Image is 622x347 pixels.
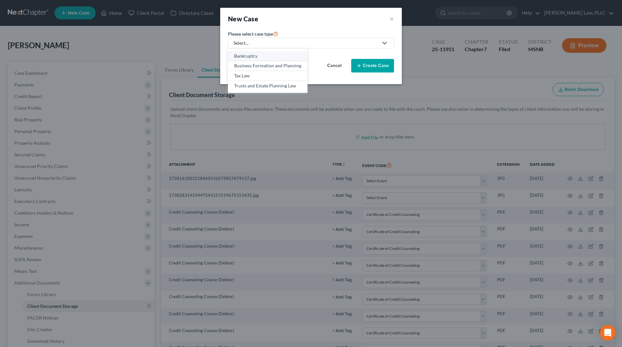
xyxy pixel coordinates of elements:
a: Trusts and Estate Planning Law [228,81,307,91]
div: Open Intercom Messenger [600,325,616,341]
div: Tax Law [234,73,301,79]
a: Business Formation and Planning [228,61,307,71]
a: Bankruptcy [228,51,307,61]
div: Bankruptcy [234,53,301,59]
strong: New Case [228,15,258,23]
span: Please select case type [228,31,273,37]
div: Business Formation and Planning [234,62,301,69]
button: × [389,14,394,23]
button: Cancel [320,59,349,72]
div: Select... [233,40,378,46]
div: Trusts and Estate Planning Law [234,83,301,89]
a: Tax Law [228,71,307,81]
button: Create Case [351,59,394,73]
